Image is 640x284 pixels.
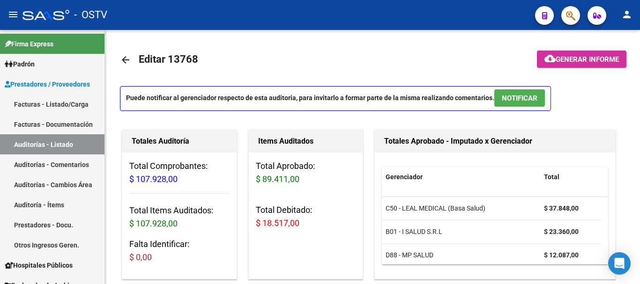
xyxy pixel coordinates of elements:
[386,251,433,259] span: D88 - MP SALUD
[129,252,152,262] span: $ 0,00
[132,134,227,149] h1: Totales Auditoría
[256,204,356,230] h3: Total Debitado:
[256,174,299,184] span: $ 89.411,00
[258,134,354,149] h1: Items Auditados
[5,59,35,69] span: Padrón
[120,54,131,66] mat-icon: arrow_back
[139,53,198,65] span: Editar 13768
[256,160,356,186] h3: Total Aprobado:
[544,53,556,64] mat-icon: cloud_download
[544,251,579,259] strong: $ 12.087,00
[129,160,230,186] h3: Total Comprobantes:
[537,51,626,68] button: Generar informe
[382,167,540,187] datatable-header-cell: Gerenciador
[5,79,90,89] span: Prestadores / Proveedores
[5,260,73,270] span: Hospitales Públicos
[129,218,178,228] span: $ 107.928,00
[120,86,551,111] p: Puede notificar al gerenciador respecto de esta auditoria, para invitarlo a formar parte de la mi...
[544,204,579,212] strong: $ 37.848,00
[544,173,559,181] span: Total
[544,228,579,235] strong: $ 23.360,00
[256,218,299,228] span: $ 18.517,00
[129,204,230,230] h3: Total Items Auditados:
[621,9,633,20] mat-icon: person
[129,174,178,184] span: $ 107.928,00
[608,252,631,275] div: Open Intercom Messenger
[7,9,19,20] mat-icon: menu
[556,55,619,64] span: Generar informe
[74,5,107,25] span: - OSTV
[494,89,545,107] button: NOTIFICAR
[540,167,601,187] datatable-header-cell: Total
[386,228,442,235] span: B01 - I SALUD S.R.L
[384,134,606,149] h1: Totales Aprobado - Imputado x Gerenciador
[386,204,485,212] span: C50 - LEAL MEDICAL (Basa Salud)
[502,94,537,102] span: NOTIFICAR
[129,238,230,264] h3: Falta Identificar:
[386,173,423,181] span: Gerenciador
[5,39,53,49] span: Firma Express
